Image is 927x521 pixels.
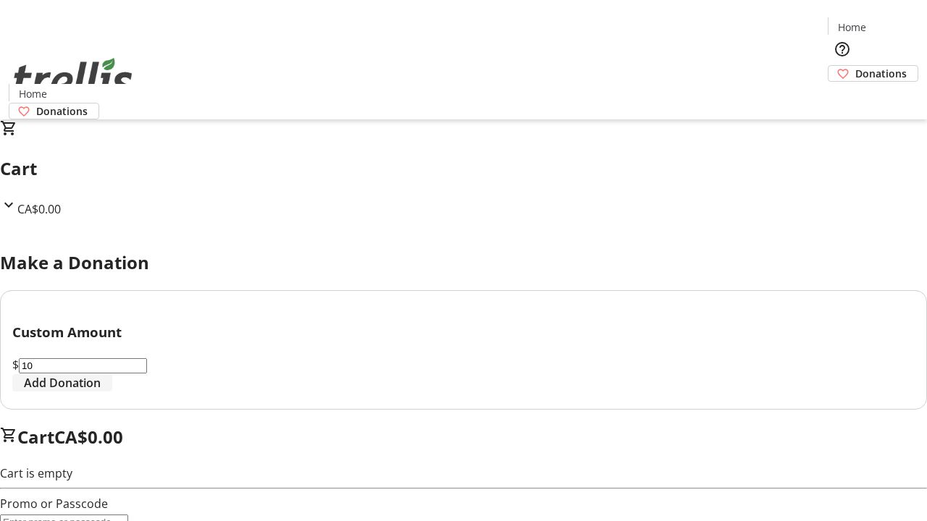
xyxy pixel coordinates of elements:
[54,425,123,449] span: CA$0.00
[12,357,19,373] span: $
[9,42,138,114] img: Orient E2E Organization pi57r93IVV's Logo
[828,35,857,64] button: Help
[9,86,56,101] a: Home
[24,374,101,391] span: Add Donation
[12,374,112,391] button: Add Donation
[19,86,47,101] span: Home
[829,20,875,35] a: Home
[855,66,907,81] span: Donations
[9,103,99,119] a: Donations
[828,65,918,82] a: Donations
[838,20,866,35] span: Home
[17,201,61,217] span: CA$0.00
[12,322,915,342] h3: Custom Amount
[828,82,857,111] button: Cart
[36,103,88,119] span: Donations
[19,358,147,373] input: Donation Amount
